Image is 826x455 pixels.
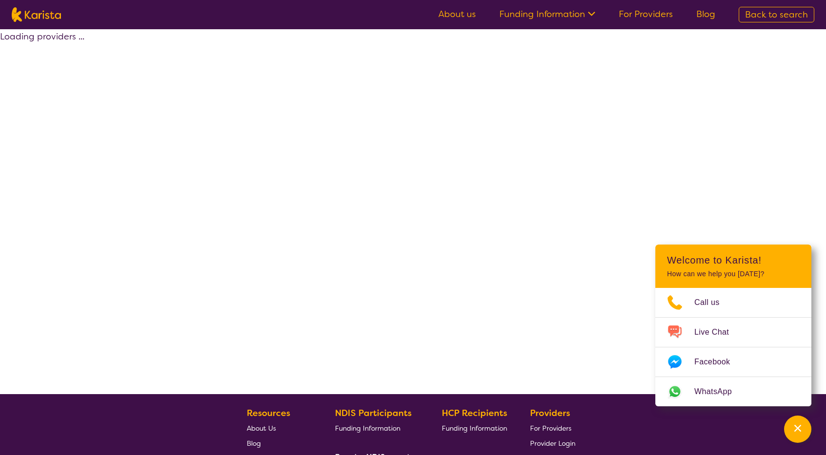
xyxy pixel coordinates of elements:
[335,407,412,419] b: NDIS Participants
[530,407,570,419] b: Providers
[739,7,814,22] a: Back to search
[655,245,811,406] div: Channel Menu
[438,8,476,20] a: About us
[694,295,731,310] span: Call us
[247,436,312,451] a: Blog
[247,407,290,419] b: Resources
[442,420,507,436] a: Funding Information
[694,384,744,399] span: WhatsApp
[12,7,61,22] img: Karista logo
[745,9,808,20] span: Back to search
[247,439,261,448] span: Blog
[619,8,673,20] a: For Providers
[335,420,419,436] a: Funding Information
[247,420,312,436] a: About Us
[530,436,575,451] a: Provider Login
[784,416,811,443] button: Channel Menu
[694,355,742,369] span: Facebook
[335,424,400,433] span: Funding Information
[655,288,811,406] ul: Choose channel
[530,439,575,448] span: Provider Login
[667,270,800,278] p: How can we help you [DATE]?
[247,424,276,433] span: About Us
[442,407,507,419] b: HCP Recipients
[696,8,715,20] a: Blog
[530,420,575,436] a: For Providers
[655,377,811,406] a: Web link opens in a new tab.
[530,424,571,433] span: For Providers
[694,325,741,340] span: Live Chat
[442,424,507,433] span: Funding Information
[667,254,800,266] h2: Welcome to Karista!
[499,8,595,20] a: Funding Information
